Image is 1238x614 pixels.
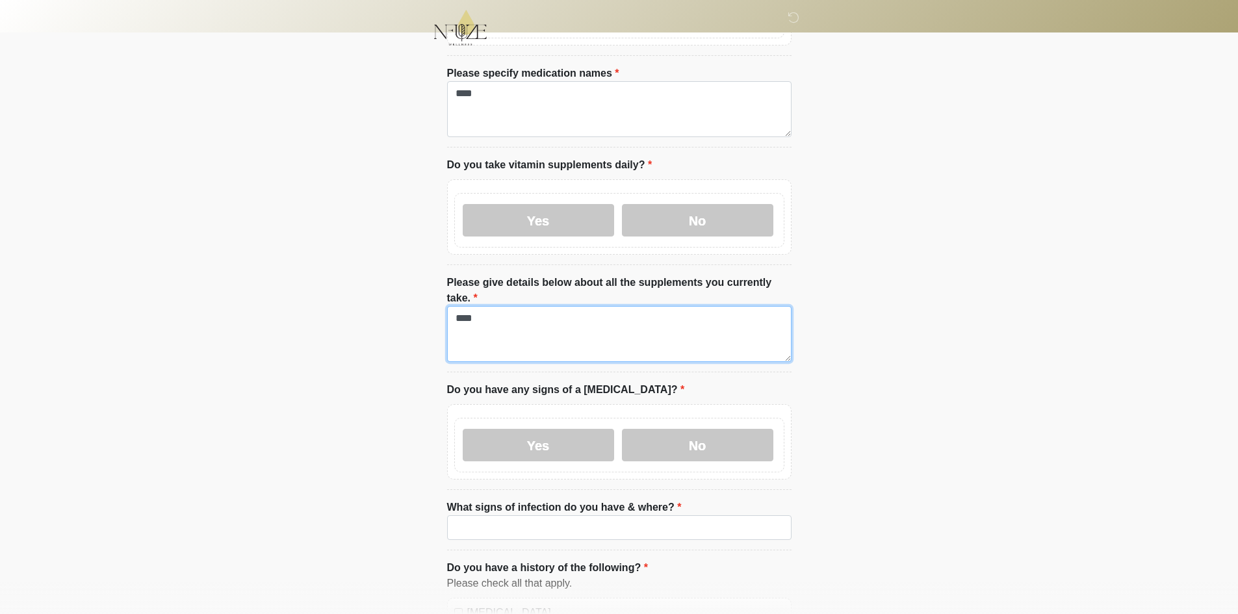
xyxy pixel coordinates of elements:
[447,576,792,591] div: Please check all that apply.
[463,204,614,237] label: Yes
[463,429,614,461] label: Yes
[434,10,487,45] img: NFuze Wellness Logo
[622,204,773,237] label: No
[447,500,682,515] label: What signs of infection do you have & where?
[447,382,685,398] label: Do you have any signs of a [MEDICAL_DATA]?
[447,66,619,81] label: Please specify medication names
[447,275,792,306] label: Please give details below about all the supplements you currently take.
[447,560,648,576] label: Do you have a history of the following?
[622,429,773,461] label: No
[447,157,652,173] label: Do you take vitamin supplements daily?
